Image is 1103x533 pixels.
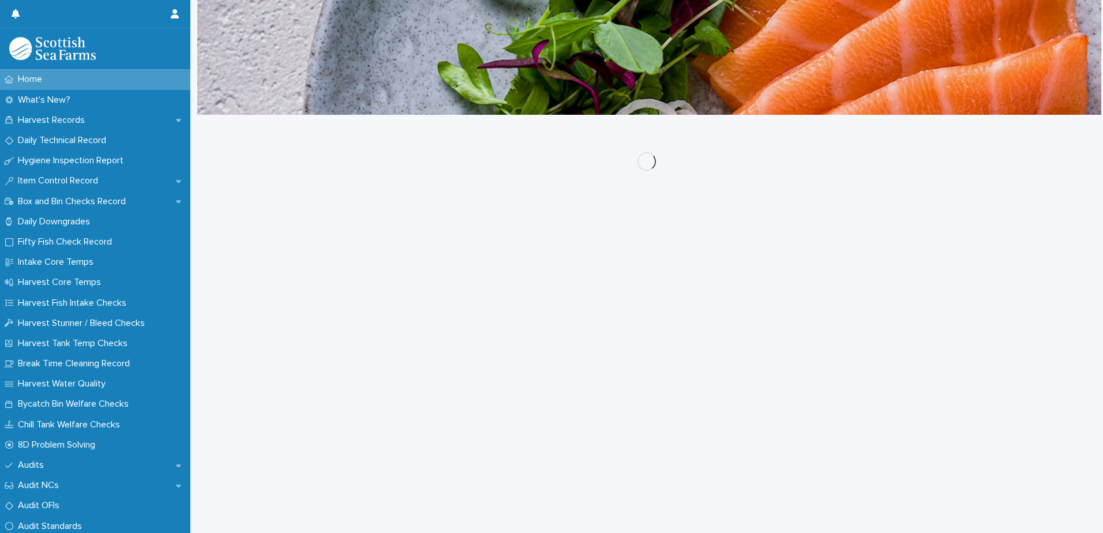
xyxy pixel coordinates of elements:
[13,115,94,126] p: Harvest Records
[13,338,137,349] p: Harvest Tank Temp Checks
[13,175,107,186] p: Item Control Record
[13,378,115,389] p: Harvest Water Quality
[13,480,68,491] p: Audit NCs
[13,257,103,268] p: Intake Core Temps
[13,399,138,410] p: Bycatch Bin Welfare Checks
[9,37,96,60] img: mMrefqRFQpe26GRNOUkG
[13,277,110,288] p: Harvest Core Temps
[13,500,69,511] p: Audit OFIs
[13,460,53,471] p: Audits
[13,521,91,532] p: Audit Standards
[13,196,135,207] p: Box and Bin Checks Record
[13,237,121,247] p: Fifty Fish Check Record
[13,358,139,369] p: Break Time Cleaning Record
[13,440,104,451] p: 8D Problem Solving
[13,298,136,309] p: Harvest Fish Intake Checks
[13,74,51,85] p: Home
[13,135,115,146] p: Daily Technical Record
[13,216,99,227] p: Daily Downgrades
[13,95,80,106] p: What's New?
[13,155,133,166] p: Hygiene Inspection Report
[13,419,129,430] p: Chill Tank Welfare Checks
[13,318,154,329] p: Harvest Stunner / Bleed Checks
